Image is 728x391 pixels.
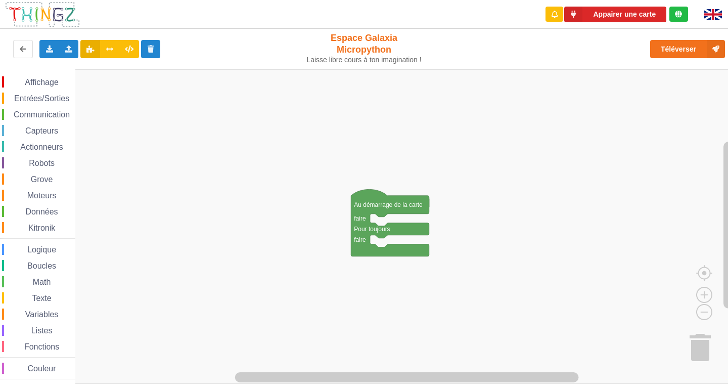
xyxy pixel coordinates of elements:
button: Téléverser [650,40,725,58]
span: Math [31,278,53,286]
span: Variables [24,310,60,319]
text: faire [354,236,366,243]
span: Boucles [26,262,58,270]
img: thingz_logo.png [5,1,80,28]
div: Espace Galaxia Micropython [302,32,426,64]
span: Listes [30,326,54,335]
span: Entrées/Sorties [13,94,71,103]
span: Capteurs [24,126,60,135]
span: Robots [27,159,56,167]
img: gb.png [704,9,722,20]
span: Fonctions [23,342,61,351]
span: Données [24,207,60,216]
span: Actionneurs [19,143,65,151]
text: faire [354,215,366,222]
span: Grove [29,175,55,184]
span: Kitronik [27,224,57,232]
text: Au démarrage de la carte [354,201,423,208]
span: Texte [30,294,53,302]
div: Tu es connecté au serveur de création de Thingz [669,7,688,22]
span: Couleur [26,364,58,373]
text: Pour toujours [354,226,390,233]
div: Laisse libre cours à ton imagination ! [302,56,426,64]
span: Communication [12,110,71,119]
span: Moteurs [26,191,58,200]
span: Logique [26,245,58,254]
span: Affichage [23,78,60,86]
button: Appairer une carte [564,7,666,22]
